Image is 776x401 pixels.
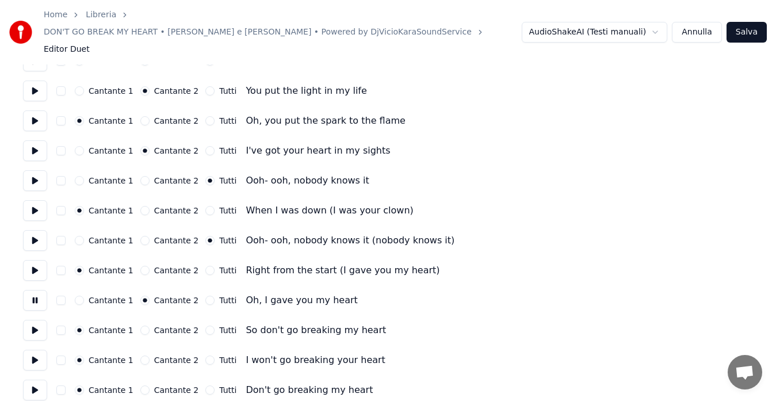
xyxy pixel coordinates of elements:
label: Cantante 2 [154,296,199,304]
label: Cantante 1 [89,177,133,185]
label: Tutti [219,177,236,185]
label: Tutti [219,57,236,65]
label: Cantante 1 [89,147,133,155]
div: You put the light in my life [246,84,366,98]
label: Cantante 1 [89,296,133,304]
label: Cantante 1 [89,356,133,364]
div: Don't go breaking my heart [246,383,373,397]
div: I've got your heart in my sights [246,144,390,158]
label: Cantante 2 [154,57,199,65]
label: Cantante 1 [89,117,133,125]
label: Cantante 2 [154,356,199,364]
label: Tutti [219,326,236,334]
label: Tutti [219,296,236,304]
label: Tutti [219,356,236,364]
label: Cantante 1 [89,207,133,215]
label: Cantante 1 [89,326,133,334]
label: Cantante 1 [89,57,133,65]
div: Oh, I gave you my heart [246,293,357,307]
label: Cantante 2 [154,87,199,95]
label: Tutti [219,147,236,155]
label: Cantante 2 [154,236,199,245]
button: Annulla [672,22,722,43]
a: Libreria [86,9,116,21]
div: I won't go breaking your heart [246,353,385,367]
label: Tutti [219,207,236,215]
label: Cantante 2 [154,147,199,155]
label: Tutti [219,236,236,245]
div: Aprire la chat [728,355,762,389]
label: Cantante 1 [89,87,133,95]
label: Cantante 2 [154,326,199,334]
label: Tutti [219,87,236,95]
label: Cantante 2 [154,386,199,394]
button: Salva [727,22,767,43]
span: Editor Duet [44,44,90,55]
label: Cantante 1 [89,266,133,274]
div: So don't go breaking my heart [246,323,386,337]
a: DON'T GO BREAK MY HEART • [PERSON_NAME] e [PERSON_NAME] • Powered by DjVicioKaraSoundService [44,26,472,38]
div: Right from the start (I gave you my heart) [246,263,439,277]
label: Cantante 2 [154,266,199,274]
div: Oh, you put the spark to the flame [246,114,405,128]
label: Cantante 2 [154,177,199,185]
label: Cantante 2 [154,207,199,215]
label: Tutti [219,386,236,394]
label: Tutti [219,266,236,274]
div: Ooh- ooh, nobody knows it [246,174,369,188]
label: Cantante 1 [89,236,133,245]
label: Cantante 2 [154,117,199,125]
label: Cantante 1 [89,386,133,394]
label: Tutti [219,117,236,125]
div: When I was down (I was your clown) [246,204,413,217]
div: Ooh- ooh, nobody knows it (nobody knows it) [246,234,454,247]
a: Home [44,9,67,21]
nav: breadcrumb [44,9,522,55]
img: youka [9,21,32,44]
